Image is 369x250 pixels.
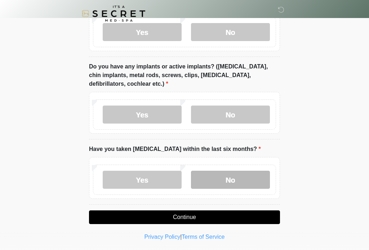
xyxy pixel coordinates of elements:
[82,5,145,22] img: It's A Secret Med Spa Logo
[145,234,181,240] a: Privacy Policy
[191,171,270,189] label: No
[191,106,270,124] label: No
[180,234,182,240] a: |
[103,171,182,189] label: Yes
[182,234,224,240] a: Terms of Service
[103,106,182,124] label: Yes
[89,62,280,88] label: Do you have any implants or active implants? ([MEDICAL_DATA], chin implants, metal rods, screws, ...
[89,145,261,153] label: Have you taken [MEDICAL_DATA] within the last six months?
[89,210,280,224] button: Continue
[191,23,270,41] label: No
[103,23,182,41] label: Yes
